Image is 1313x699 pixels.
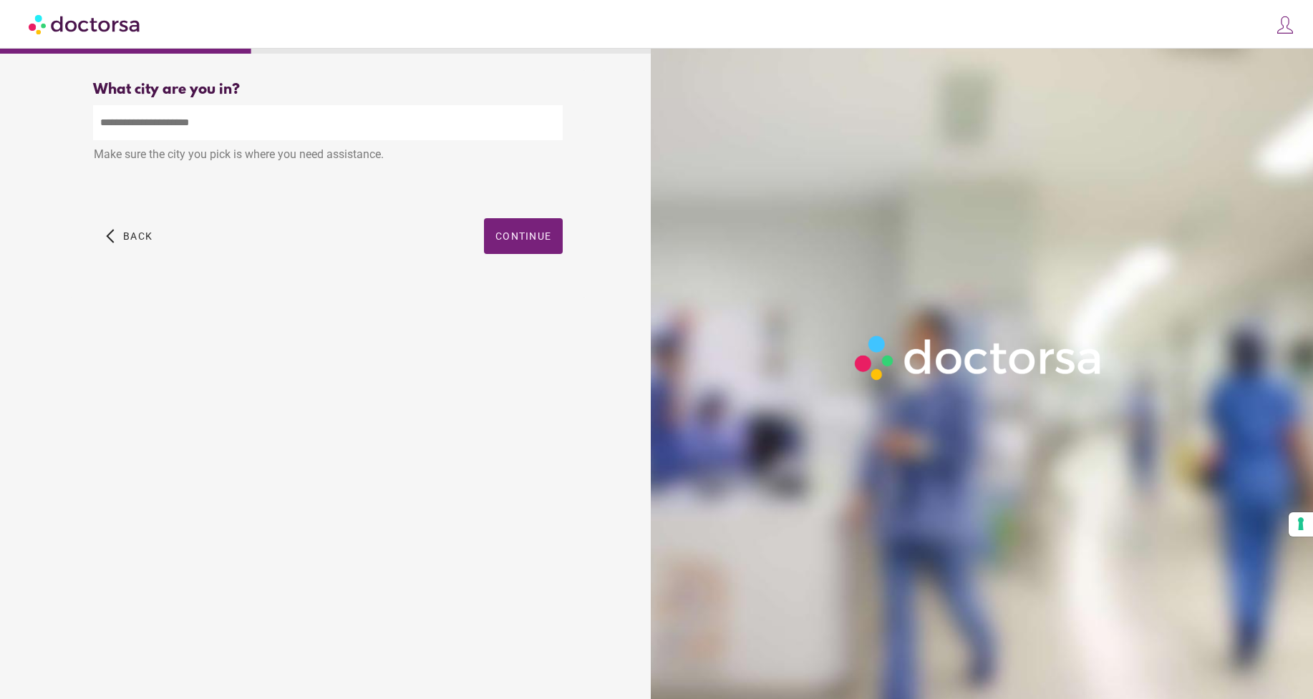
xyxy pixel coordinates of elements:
span: Back [123,230,152,242]
img: icons8-customer-100.png [1275,15,1295,35]
button: Your consent preferences for tracking technologies [1289,512,1313,537]
button: arrow_back_ios Back [100,218,158,254]
img: Logo-Doctorsa-trans-White-partial-flat.png [848,328,1110,387]
div: What city are you in? [93,82,563,98]
button: Continue [484,218,563,254]
div: Make sure the city you pick is where you need assistance. [93,140,563,172]
span: Continue [495,230,551,242]
img: Doctorsa.com [29,8,142,40]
